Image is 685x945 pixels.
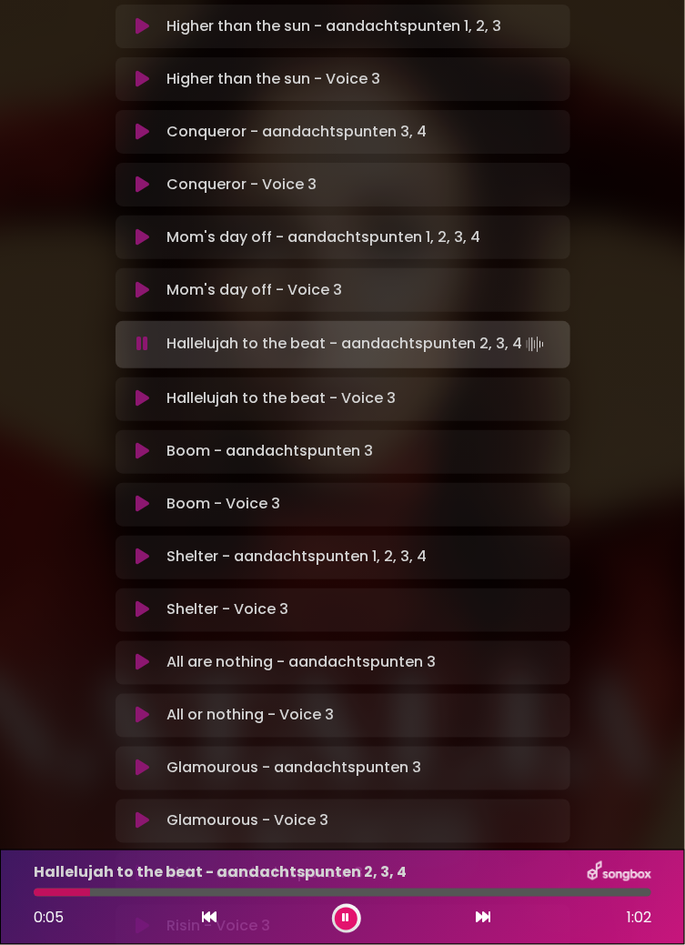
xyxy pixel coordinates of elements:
p: Boom - Voice 3 [166,494,280,516]
span: 0:05 [34,908,64,929]
p: Conqueror - Voice 3 [166,174,317,196]
span: 1:02 [627,908,651,930]
p: Higher than the sun - aandachtspunten 1, 2, 3 [166,15,501,37]
img: songbox-logo-white.png [588,861,651,885]
p: Glamourous - aandachtspunten 3 [166,758,421,779]
p: Hallelujah to the beat - aandachtspunten 2, 3, 4 [166,332,548,357]
p: Hallelujah to the beat - aandachtspunten 2, 3, 4 [34,862,407,884]
p: Shelter - Voice 3 [166,599,288,621]
p: Mom's day off - Voice 3 [166,279,342,301]
img: waveform4.gif [522,332,548,357]
p: Conqueror - aandachtspunten 3, 4 [166,121,427,143]
p: Boom - aandachtspunten 3 [166,441,373,463]
p: Higher than the sun - Voice 3 [166,68,380,90]
p: Shelter - aandachtspunten 1, 2, 3, 4 [166,547,427,568]
p: Mom's day off - aandachtspunten 1, 2, 3, 4 [166,226,480,248]
p: All or nothing - Voice 3 [166,705,334,727]
p: All are nothing - aandachtspunten 3 [166,652,436,674]
p: Hallelujah to the beat - Voice 3 [166,388,396,410]
p: Glamourous - Voice 3 [166,810,328,832]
